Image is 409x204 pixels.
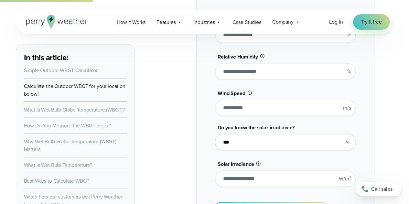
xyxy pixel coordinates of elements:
[371,185,393,193] span: Call sales
[361,18,382,26] span: Try it free
[24,161,92,168] a: What is Wet Bulb Temperature?
[156,18,176,26] span: Features
[329,18,343,26] a: Log in
[24,177,90,184] a: Best Ways to Calculate WBGT
[218,89,245,97] span: Wind Speed
[24,82,125,97] a: Calculate the Outdoor WBGT for your location below!
[227,16,266,29] a: Case Studies
[232,18,261,26] span: Case Studies
[356,182,401,196] a: Call sales
[218,160,254,167] span: Solar Irradiance
[353,14,389,30] a: Try it free
[24,52,127,62] h3: In this article:
[24,122,111,129] a: How Do You Measure the WBGT Index?
[218,123,295,131] span: Do you know the solar irradiance?
[218,53,258,60] span: Relative Humidity
[117,18,145,26] span: How it Works
[193,18,215,26] span: Industries
[24,137,116,153] a: Why Wet Bulb Globe Temperature (WBGT) Matters
[272,18,294,26] span: Company
[24,66,98,74] a: Simple Outdoor WBGT Calculator
[111,16,151,29] a: How it Works
[24,106,125,113] a: What is Wet Bulb Globe Temperature (WBGT)?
